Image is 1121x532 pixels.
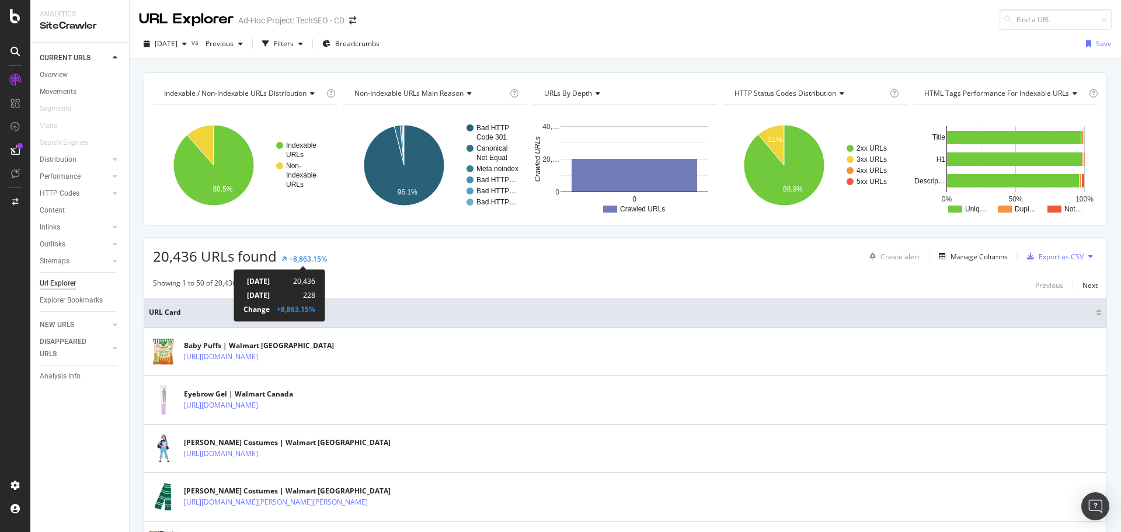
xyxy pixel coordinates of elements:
[153,246,277,266] span: 20,436 URLs found
[352,84,508,103] h4: Non-Indexable URLs Main Reason
[534,137,542,182] text: Crawled URLs
[932,133,946,141] text: Title
[40,294,103,307] div: Explorer Bookmarks
[40,69,68,81] div: Overview
[1009,195,1023,203] text: 50%
[238,15,344,26] div: Ad-Hoc Project: TechSEO - CD
[289,254,327,264] div: +8,863.15%
[922,84,1087,103] h4: HTML Tags Performance for Indexable URLs
[880,252,920,262] div: Create alert
[40,187,79,200] div: HTTP Codes
[184,389,293,399] div: Eyebrow Gel | Walmart Canada
[184,486,393,496] div: [PERSON_NAME] Costumes | Walmart [GEOGRAPHIC_DATA]
[40,294,121,307] a: Explorer Bookmarks
[286,151,304,159] text: URLs
[40,86,76,98] div: Movements
[1015,205,1036,213] text: Dupl…
[857,155,887,164] text: 3xx URLs
[40,69,121,81] a: Overview
[40,204,65,217] div: Content
[286,162,301,170] text: Non-
[201,34,248,53] button: Previous
[40,137,88,149] div: Search Engines
[632,195,636,203] text: 0
[286,171,316,179] text: Indexable
[1081,492,1109,520] div: Open Intercom Messenger
[40,19,120,33] div: SiteCrawler
[934,249,1008,263] button: Manage Columns
[343,114,528,216] svg: A chart.
[937,155,946,164] text: H1
[1082,280,1098,290] div: Next
[243,302,270,317] td: Change
[857,144,887,152] text: 2xx URLs
[915,177,946,185] text: Descrip…
[40,154,76,166] div: Distribution
[192,37,201,47] span: vs
[335,39,380,48] span: Breadcrumbs
[40,171,81,183] div: Performance
[476,144,507,152] text: Canonical
[40,9,120,19] div: Analytics
[153,278,261,292] div: Showing 1 to 50 of 20,436 entries
[913,114,1098,216] svg: A chart.
[40,221,60,234] div: Inlinks
[40,319,74,331] div: NEW URLS
[243,288,270,302] td: [DATE]
[184,399,258,411] a: [URL][DOMAIN_NAME]
[40,187,109,200] a: HTTP Codes
[184,351,258,363] a: [URL][DOMAIN_NAME]
[1035,278,1063,292] button: Previous
[40,238,109,251] a: Outlinks
[865,247,920,266] button: Create alert
[155,39,177,48] span: 2025 Oct. 9th
[40,238,65,251] div: Outlinks
[243,274,270,288] td: [DATE]
[1000,9,1112,30] input: Find a URL
[476,133,507,141] text: Code 301
[734,88,836,98] span: HTTP Status Codes Distribution
[184,448,258,460] a: [URL][DOMAIN_NAME]
[318,34,384,53] button: Breadcrumbs
[40,52,109,64] a: CURRENT URLS
[732,84,888,103] h4: HTTP Status Codes Distribution
[40,137,100,149] a: Search Engines
[543,123,560,131] text: 40,…
[543,155,560,164] text: 20,…
[274,39,294,48] div: Filters
[476,187,516,195] text: Bad HTTP…
[139,34,192,53] button: [DATE]
[40,52,90,64] div: CURRENT URLS
[476,124,509,132] text: Bad HTTP
[349,16,356,25] div: arrow-right-arrow-left
[857,178,887,186] text: 5xx URLs
[533,114,718,216] svg: A chart.
[40,171,109,183] a: Performance
[149,337,178,366] img: main image
[153,114,337,216] div: A chart.
[40,154,109,166] a: Distribution
[354,88,464,98] span: Non-Indexable URLs Main Reason
[184,340,334,351] div: Baby Puffs | Walmart [GEOGRAPHIC_DATA]
[40,370,81,383] div: Analysis Info
[942,195,952,203] text: 0%
[542,84,707,103] h4: URLs by Depth
[162,84,324,103] h4: Indexable / Non-Indexable URLs Distribution
[286,141,316,149] text: Indexable
[40,204,121,217] a: Content
[40,86,121,98] a: Movements
[40,103,83,115] a: Segments
[1064,205,1082,213] text: Not…
[1082,278,1098,292] button: Next
[397,188,417,196] text: 96.1%
[1081,34,1112,53] button: Save
[277,304,315,314] div: +8,863.15%
[556,188,560,196] text: 0
[476,154,507,162] text: Not Equal
[40,370,121,383] a: Analysis Info
[270,288,315,302] td: 228
[40,319,109,331] a: NEW URLS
